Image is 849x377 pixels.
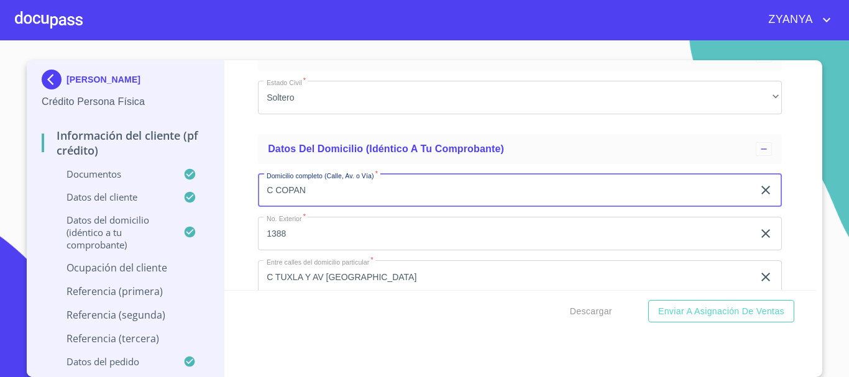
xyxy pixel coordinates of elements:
span: Datos del domicilio (idéntico a tu comprobante) [268,143,504,154]
p: Datos del pedido [42,355,183,368]
span: Enviar a Asignación de Ventas [658,304,784,319]
p: Referencia (tercera) [42,332,209,345]
button: Enviar a Asignación de Ventas [648,300,794,323]
button: Descargar [565,300,617,323]
p: Documentos [42,168,183,180]
p: Referencia (segunda) [42,308,209,322]
span: Descargar [570,304,612,319]
button: clear input [758,270,773,284]
button: account of current user [759,10,834,30]
img: Docupass spot blue [42,70,67,89]
p: Datos del cliente [42,191,183,203]
div: [PERSON_NAME] [42,70,209,94]
p: Crédito Persona Física [42,94,209,109]
button: clear input [758,226,773,241]
p: Información del cliente (PF crédito) [42,128,209,158]
p: Ocupación del Cliente [42,261,209,275]
span: ZYANYA [759,10,819,30]
p: Datos del domicilio (idéntico a tu comprobante) [42,214,183,251]
div: Soltero [258,81,782,114]
p: Referencia (primera) [42,284,209,298]
button: clear input [758,183,773,198]
div: Datos del domicilio (idéntico a tu comprobante) [258,134,782,164]
p: [PERSON_NAME] [67,75,140,84]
